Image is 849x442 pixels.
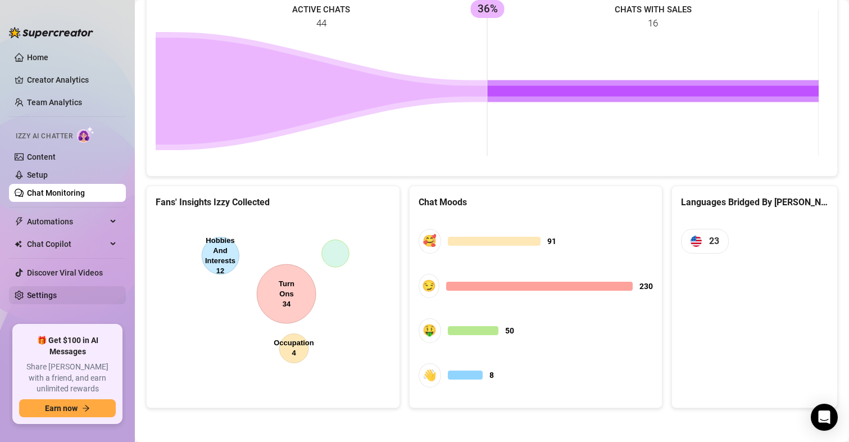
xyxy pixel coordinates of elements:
[27,71,117,89] a: Creator Analytics
[27,188,85,197] a: Chat Monitoring
[811,404,838,431] div: Open Intercom Messenger
[681,195,828,209] div: Languages Bridged By [PERSON_NAME]
[27,268,103,277] a: Discover Viral Videos
[419,318,441,342] div: 🤑
[419,229,441,253] div: 🥰
[19,399,116,417] button: Earn nowarrow-right
[547,235,556,247] span: 91
[156,195,391,209] div: Fans' Insights Izzy Collected
[27,152,56,161] a: Content
[77,127,94,143] img: AI Chatter
[27,235,107,253] span: Chat Copilot
[639,280,653,292] span: 230
[16,131,72,142] span: Izzy AI Chatter
[45,404,78,413] span: Earn now
[27,98,82,107] a: Team Analytics
[15,217,24,226] span: thunderbolt
[709,234,719,248] span: 23
[489,369,494,381] span: 8
[27,213,107,231] span: Automations
[19,335,116,357] span: 🎁 Get $100 in AI Messages
[505,324,514,337] span: 50
[15,240,22,248] img: Chat Copilot
[691,236,702,247] img: us
[9,27,93,38] img: logo-BBDzfeDw.svg
[419,274,439,298] div: 😏
[19,362,116,395] span: Share [PERSON_NAME] with a friend, and earn unlimited rewards
[419,195,653,209] div: Chat Moods
[27,53,48,62] a: Home
[27,170,48,179] a: Setup
[27,291,57,300] a: Settings
[82,404,90,412] span: arrow-right
[419,363,441,387] div: 👋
